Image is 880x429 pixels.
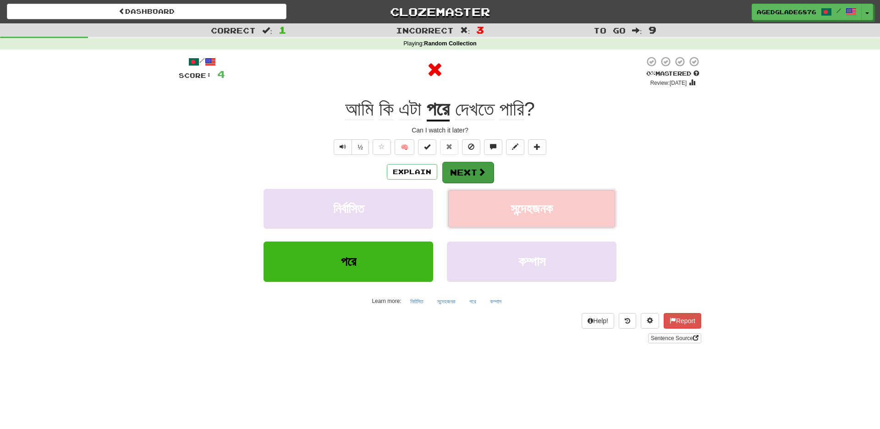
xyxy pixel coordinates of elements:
[372,298,401,304] small: Learn more:
[484,139,502,155] button: Discuss sentence (alt+u)
[447,189,616,229] button: সন্দেহজনক
[440,139,458,155] button: Reset to 0% Mastered (alt+r)
[399,98,421,120] span: এটা
[405,295,429,308] button: নির্বাসিত
[460,27,470,34] span: :
[300,4,580,20] a: Clozemaster
[619,313,636,329] button: Round history (alt+y)
[476,24,484,35] span: 3
[395,139,414,155] button: 🧠
[464,295,481,308] button: পরে
[511,202,553,216] span: সন্দেহজনক
[396,26,454,35] span: Incorrect
[432,295,461,308] button: সন্দেহজনক
[345,98,374,120] span: আমি
[650,80,687,86] small: Review: [DATE]
[341,254,356,269] span: পরে
[644,70,701,78] div: Mastered
[333,202,364,216] span: নির্বাসিত
[332,139,369,155] div: Text-to-speech controls
[506,139,524,155] button: Edit sentence (alt+d)
[334,139,352,155] button: Play sentence audio (ctl+space)
[352,139,369,155] button: ½
[594,26,626,35] span: To go
[836,7,841,14] span: /
[462,139,480,155] button: Ignore sentence (alt+i)
[211,26,256,35] span: Correct
[442,162,494,183] button: Next
[262,27,272,34] span: :
[632,27,642,34] span: :
[455,98,494,120] span: দেখতে
[387,164,437,180] button: Explain
[447,242,616,281] button: কম্পাস
[7,4,286,19] a: Dashboard
[648,333,701,343] a: Sentence Source
[179,71,212,79] span: Score:
[649,24,656,35] span: 9
[752,4,862,20] a: AgedGlade6876 /
[179,126,701,135] div: Can I watch it later?
[518,254,545,269] span: কম্পাস
[582,313,614,329] button: Help!
[757,8,816,16] span: AgedGlade6876
[373,139,391,155] button: Favorite sentence (alt+f)
[279,24,286,35] span: 1
[646,70,655,77] span: 0 %
[450,98,535,120] span: ?
[418,139,436,155] button: Set this sentence to 100% Mastered (alt+m)
[664,313,701,329] button: Report
[264,189,433,229] button: নির্বাসিত
[179,56,225,67] div: /
[379,98,394,120] span: কি
[424,40,477,47] strong: Random Collection
[485,295,506,308] button: কম্পাস
[500,98,524,120] span: পারি
[427,98,450,121] u: পরে
[528,139,546,155] button: Add to collection (alt+a)
[217,68,225,80] span: 4
[264,242,433,281] button: পরে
